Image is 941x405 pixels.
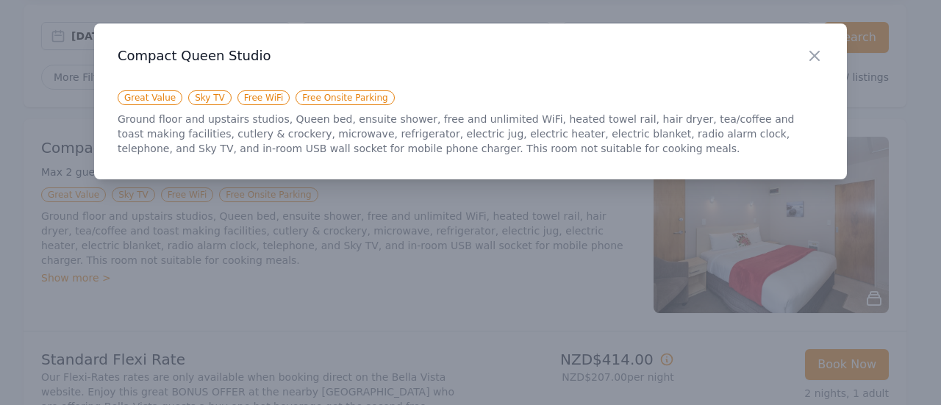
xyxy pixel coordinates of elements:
[118,47,823,65] h3: Compact Queen Studio
[118,90,182,105] span: Great Value
[237,90,290,105] span: Free WiFi
[118,112,823,156] p: Ground floor and upstairs studios, Queen bed, ensuite shower, free and unlimited WiFi, heated tow...
[296,90,394,105] span: Free Onsite Parking
[188,90,232,105] span: Sky TV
